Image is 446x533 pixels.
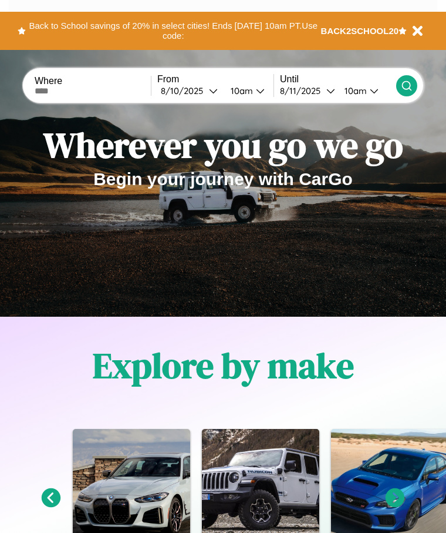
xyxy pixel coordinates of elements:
label: Until [280,74,396,85]
div: 10am [339,85,370,96]
div: 8 / 11 / 2025 [280,85,326,96]
h1: Explore by make [93,341,354,390]
button: 10am [221,85,273,97]
div: 10am [225,85,256,96]
div: 8 / 10 / 2025 [161,85,209,96]
label: From [157,74,273,85]
label: Where [35,76,151,86]
button: Back to School savings of 20% in select cities! Ends [DATE] 10am PT.Use code: [26,18,321,44]
b: BACK2SCHOOL20 [321,26,399,36]
button: 8/10/2025 [157,85,221,97]
button: 10am [335,85,396,97]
